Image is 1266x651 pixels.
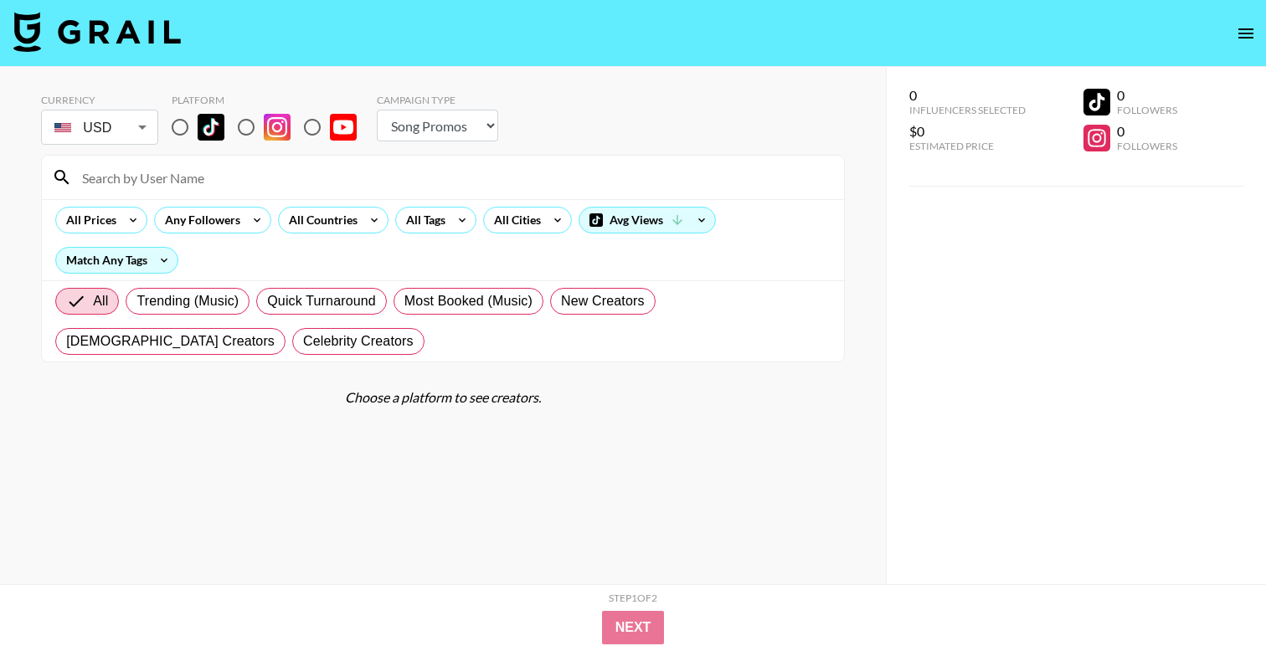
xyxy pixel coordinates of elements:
[41,389,845,406] div: Choose a platform to see creators.
[13,12,181,52] img: Grail Talent
[1117,104,1177,116] div: Followers
[267,291,376,311] span: Quick Turnaround
[561,291,645,311] span: New Creators
[1117,140,1177,152] div: Followers
[1182,567,1246,631] iframe: Drift Widget Chat Controller
[56,208,120,233] div: All Prices
[909,104,1026,116] div: Influencers Selected
[1229,17,1263,50] button: open drawer
[93,291,108,311] span: All
[41,94,158,106] div: Currency
[396,208,449,233] div: All Tags
[279,208,361,233] div: All Countries
[56,248,178,273] div: Match Any Tags
[44,113,155,142] div: USD
[155,208,244,233] div: Any Followers
[264,114,291,141] img: Instagram
[1117,87,1177,104] div: 0
[909,123,1026,140] div: $0
[609,592,657,604] div: Step 1 of 2
[66,331,275,351] span: [DEMOGRAPHIC_DATA] Creators
[72,164,834,191] input: Search by User Name
[136,291,239,311] span: Trending (Music)
[330,114,357,141] img: YouTube
[1117,123,1177,140] div: 0
[579,208,715,233] div: Avg Views
[303,331,414,351] span: Celebrity Creators
[909,87,1026,104] div: 0
[484,208,544,233] div: All Cities
[198,114,224,141] img: TikTok
[377,94,498,106] div: Campaign Type
[602,611,665,644] button: Next
[404,291,533,311] span: Most Booked (Music)
[172,94,370,106] div: Platform
[909,140,1026,152] div: Estimated Price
